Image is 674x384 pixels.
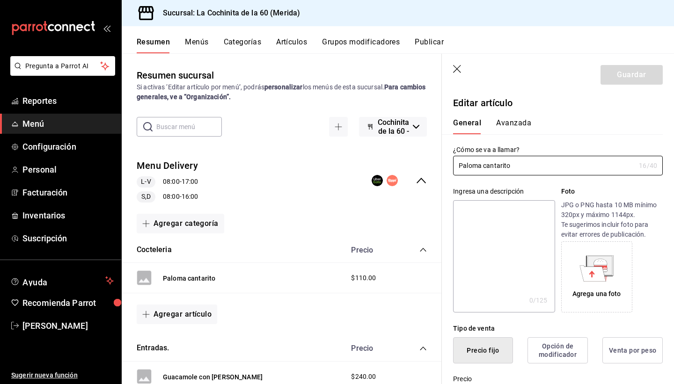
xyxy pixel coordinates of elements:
[453,324,663,333] div: Tipo de venta
[22,232,114,245] span: Suscripción
[137,177,154,187] span: L-V
[419,246,427,254] button: collapse-category-row
[156,117,222,136] input: Buscar menú
[25,61,101,71] span: Pregunta a Parrot AI
[137,343,169,354] button: Entradas.
[163,372,263,382] button: Guacamole con [PERSON_NAME]
[22,209,114,222] span: Inventarios
[137,304,217,324] button: Agregar artículo
[185,37,208,53] button: Menús
[22,186,114,199] span: Facturación
[453,118,481,134] button: General
[453,118,652,134] div: navigation tabs
[639,161,657,170] div: 16 /40
[122,152,442,210] div: collapse-menu-row
[163,274,215,283] button: Paloma cantarito
[155,7,300,19] h3: Sucursal: La Cochinita de la 60 (Merida)
[453,376,663,382] label: Precio
[22,275,102,286] span: Ayuda
[276,37,307,53] button: Artículos
[527,337,588,363] button: Opción de modificador
[322,37,400,53] button: Grupos modificadores
[342,344,402,353] div: Precio
[359,117,427,137] button: La Cochinita de la 60 - Merida
[138,192,154,202] span: S,D
[224,37,262,53] button: Categorías
[496,118,531,134] button: Avanzada
[453,187,555,196] div: Ingresa una descripción
[22,94,114,107] span: Reportes
[137,159,198,173] button: Menu Delivery
[415,37,444,53] button: Publicar
[564,244,630,310] div: Agrega una foto
[453,96,663,110] p: Editar artículo
[11,370,114,380] span: Sugerir nueva función
[22,297,114,309] span: Recomienda Parrot
[378,109,409,145] span: La Cochinita de la 60 - Merida
[137,176,198,188] div: 08:00 - 17:00
[264,83,303,91] strong: personalizar
[137,37,170,53] button: Resumen
[22,319,114,332] span: [PERSON_NAME]
[453,337,513,363] button: Precio fijo
[137,68,214,82] div: Resumen sucursal
[22,163,114,176] span: Personal
[137,245,172,255] button: Cocteleria
[419,345,427,352] button: collapse-category-row
[22,140,114,153] span: Configuración
[137,191,198,203] div: 08:00 - 16:00
[342,246,402,254] div: Precio
[137,214,224,233] button: Agregar categoría
[351,273,376,283] span: $110.00
[103,24,110,32] button: open_drawer_menu
[561,187,663,196] p: Foto
[602,337,663,363] button: Venta por peso
[351,372,376,382] span: $240.00
[137,82,427,102] div: Si activas ‘Editar artículo por menú’, podrás los menús de esta sucursal.
[572,289,621,299] div: Agrega una foto
[453,146,663,153] label: ¿Cómo se va a llamar?
[561,200,663,239] p: JPG o PNG hasta 10 MB mínimo 320px y máximo 1144px. Te sugerimos incluir foto para evitar errores...
[22,117,114,130] span: Menú
[10,56,115,76] button: Pregunta a Parrot AI
[529,296,548,305] div: 0 /125
[137,37,674,53] div: navigation tabs
[7,68,115,78] a: Pregunta a Parrot AI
